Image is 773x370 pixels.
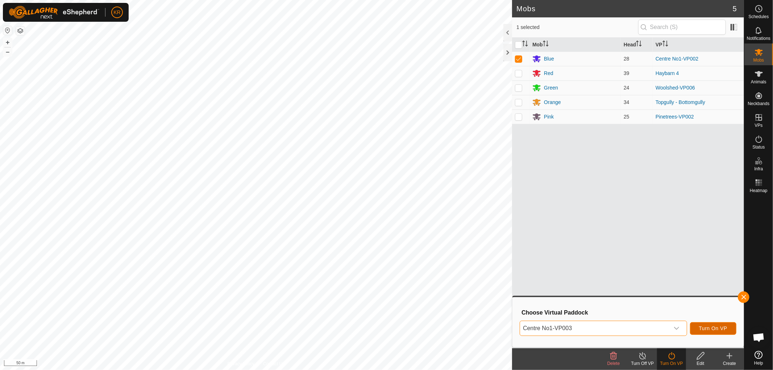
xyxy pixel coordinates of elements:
[3,38,12,47] button: +
[733,3,737,14] span: 5
[744,348,773,368] a: Help
[607,361,620,366] span: Delete
[263,361,284,367] a: Contact Us
[621,38,653,52] th: Head
[544,70,553,77] div: Red
[747,36,770,41] span: Notifications
[543,42,549,47] p-sorticon: Activate to sort
[690,322,736,335] button: Turn On VP
[653,38,744,52] th: VP
[656,85,695,91] a: Woolshed-VP006
[636,42,642,47] p-sorticon: Activate to sort
[228,361,255,367] a: Privacy Policy
[624,56,629,62] span: 28
[656,70,679,76] a: Haybarn 4
[753,58,764,62] span: Mobs
[699,325,727,331] span: Turn On VP
[751,80,766,84] span: Animals
[624,70,629,76] span: 39
[715,360,744,367] div: Create
[624,85,629,91] span: 24
[3,47,12,56] button: –
[755,123,762,128] span: VPs
[516,24,638,31] span: 1 selected
[657,360,686,367] div: Turn On VP
[516,4,733,13] h2: Mobs
[748,14,769,19] span: Schedules
[113,9,120,16] span: KR
[662,42,668,47] p-sorticon: Activate to sort
[656,99,705,105] a: Topgully - Bottomgully
[522,42,528,47] p-sorticon: Activate to sort
[3,26,12,35] button: Reset Map
[638,20,726,35] input: Search (S)
[748,101,769,106] span: Neckbands
[754,167,763,171] span: Infra
[686,360,715,367] div: Edit
[9,6,99,19] img: Gallagher Logo
[669,321,684,336] div: dropdown trigger
[544,113,554,121] div: Pink
[628,360,657,367] div: Turn Off VP
[520,321,669,336] span: Centre No1-VP003
[544,99,561,106] div: Orange
[521,309,736,316] h3: Choose Virtual Paddock
[656,114,694,120] a: Pinetrees-VP002
[624,99,629,105] span: 34
[544,55,554,63] div: Blue
[16,26,25,35] button: Map Layers
[624,114,629,120] span: 25
[544,84,558,92] div: Green
[529,38,621,52] th: Mob
[752,145,765,149] span: Status
[656,56,698,62] a: Centre No1-VP002
[750,188,768,193] span: Heatmap
[754,361,763,365] span: Help
[748,327,770,348] div: Open chat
